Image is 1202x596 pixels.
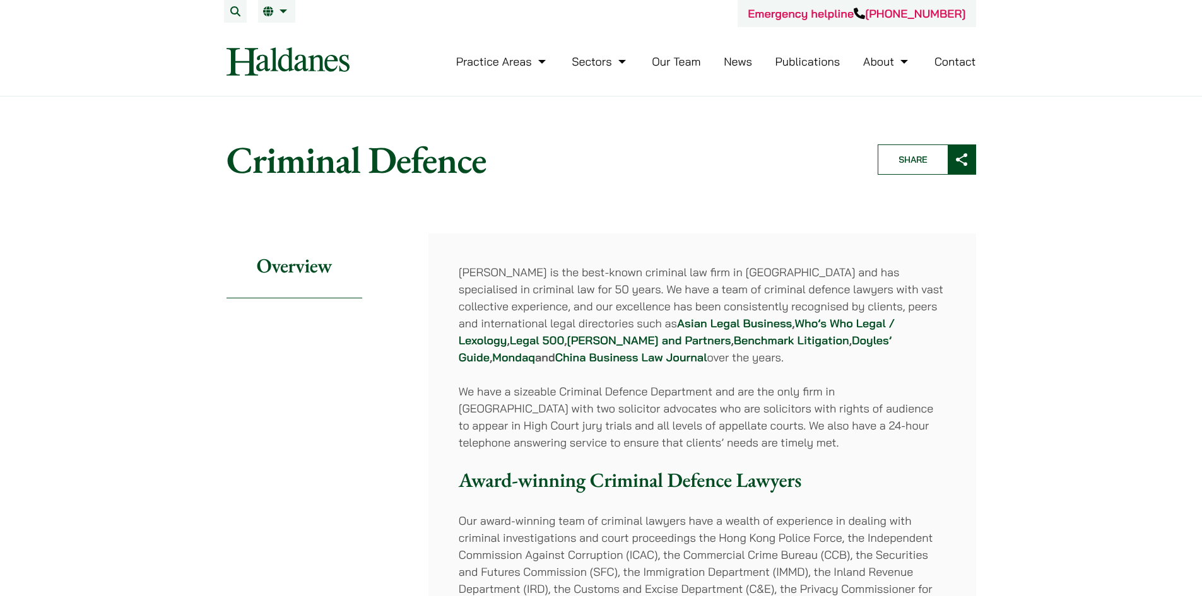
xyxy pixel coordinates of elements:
[227,233,362,298] h2: Overview
[878,145,948,174] span: Share
[734,333,849,348] a: Benchmark Litigation
[567,333,731,348] a: [PERSON_NAME] and Partners
[492,350,535,365] a: Mondaq
[459,468,946,492] h3: Award-winning Criminal Defence Lawyers
[459,264,946,366] p: [PERSON_NAME] is the best-known criminal law firm in [GEOGRAPHIC_DATA] and has specialised in cri...
[564,333,567,348] strong: ,
[572,54,628,69] a: Sectors
[652,54,700,69] a: Our Team
[792,316,794,330] strong: ,
[878,144,976,175] button: Share
[934,54,976,69] a: Contact
[863,54,911,69] a: About
[507,333,509,348] strong: ,
[748,6,965,21] a: Emergency helpline[PHONE_NUMBER]
[459,333,892,365] a: Doyles’ Guide
[490,350,492,365] strong: ,
[263,6,290,16] a: EN
[459,316,895,348] a: Who’s Who Legal / Lexology
[731,333,852,348] strong: , ,
[775,54,840,69] a: Publications
[677,316,792,330] a: Asian Legal Business
[459,383,946,451] p: We have a sizeable Criminal Defence Department and are the only firm in [GEOGRAPHIC_DATA] with tw...
[535,350,555,365] strong: and
[227,47,350,76] img: Logo of Haldanes
[724,54,752,69] a: News
[555,350,707,365] a: China Business Law Journal
[456,54,549,69] a: Practice Areas
[510,333,564,348] a: Legal 500
[227,137,856,182] h1: Criminal Defence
